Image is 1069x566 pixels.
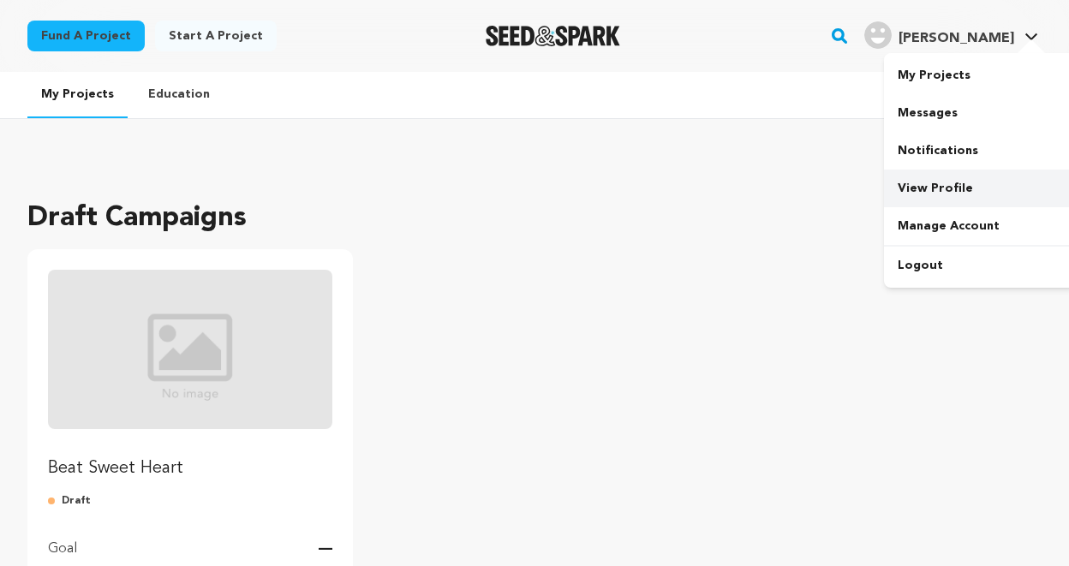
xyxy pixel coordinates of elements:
span: Joe C.'s Profile [861,18,1042,54]
p: — [319,539,332,559]
a: Education [134,72,224,116]
span: [PERSON_NAME] [899,32,1014,45]
img: Seed&Spark Logo Dark Mode [486,26,620,46]
a: Joe C.'s Profile [861,18,1042,49]
a: Fund Beat Sweet Heart [48,270,332,480]
img: user.png [864,21,892,49]
p: Beat Sweet Heart [48,456,332,480]
a: Seed&Spark Homepage [486,26,620,46]
div: Joe C.'s Profile [864,21,1014,49]
a: Fund a project [27,21,145,51]
p: Goal [48,539,77,559]
a: Start a project [155,21,277,51]
h2: Draft Campaigns [27,198,247,239]
img: submitted-for-review.svg [48,494,62,508]
p: Draft [48,494,332,508]
a: My Projects [27,72,128,118]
